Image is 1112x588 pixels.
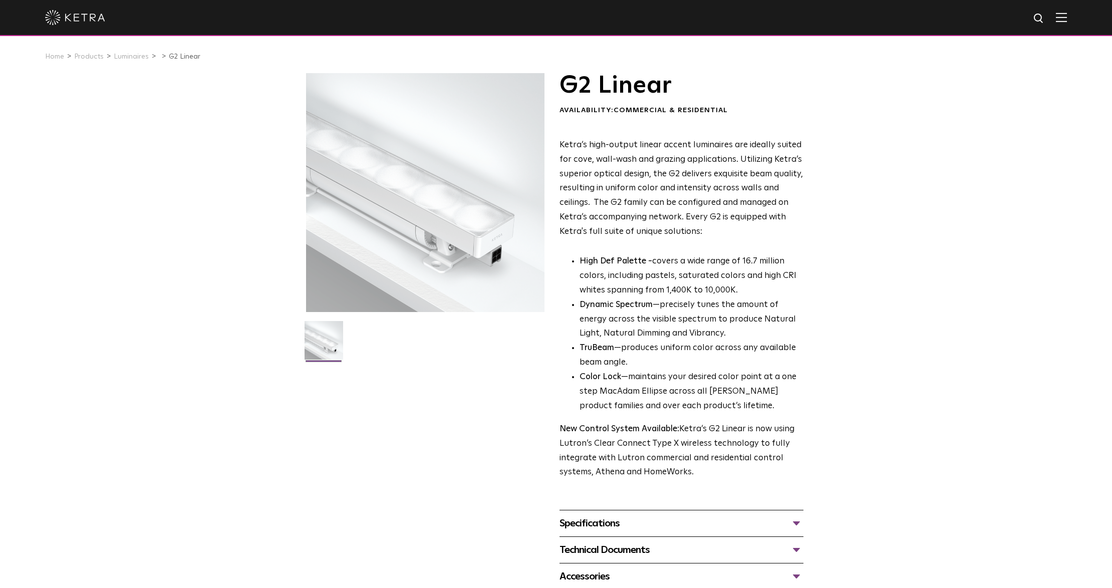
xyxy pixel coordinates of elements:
[614,107,728,114] span: Commercial & Residential
[560,73,803,98] h1: G2 Linear
[114,53,149,60] a: Luminaires
[580,301,653,309] strong: Dynamic Spectrum
[560,106,803,116] div: Availability:
[580,344,614,352] strong: TruBeam
[305,321,343,367] img: G2-Linear-2021-Web-Square
[45,10,105,25] img: ketra-logo-2019-white
[580,257,652,265] strong: High Def Palette -
[560,568,803,584] div: Accessories
[560,515,803,531] div: Specifications
[580,341,803,370] li: —produces uniform color across any available beam angle.
[560,425,679,433] strong: New Control System Available:
[560,422,803,480] p: Ketra’s G2 Linear is now using Lutron’s Clear Connect Type X wireless technology to fully integra...
[580,298,803,342] li: —precisely tunes the amount of energy across the visible spectrum to produce Natural Light, Natur...
[74,53,104,60] a: Products
[1033,13,1045,25] img: search icon
[45,53,64,60] a: Home
[580,373,621,381] strong: Color Lock
[580,370,803,414] li: —maintains your desired color point at a one step MacAdam Ellipse across all [PERSON_NAME] produc...
[560,138,803,239] p: Ketra’s high-output linear accent luminaires are ideally suited for cove, wall-wash and grazing a...
[580,254,803,298] p: covers a wide range of 16.7 million colors, including pastels, saturated colors and high CRI whit...
[169,53,200,60] a: G2 Linear
[1056,13,1067,22] img: Hamburger%20Nav.svg
[560,542,803,558] div: Technical Documents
